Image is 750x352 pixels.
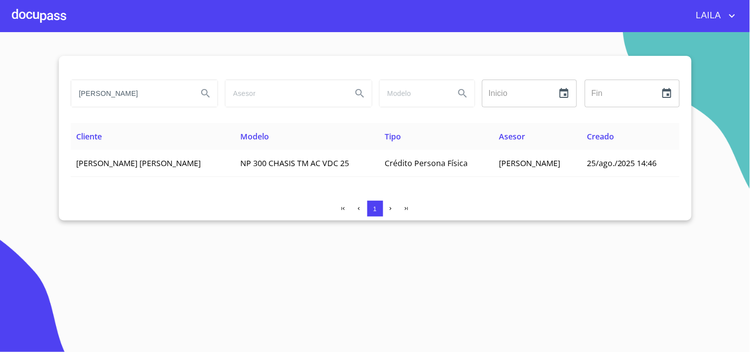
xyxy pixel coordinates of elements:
[499,158,560,169] span: [PERSON_NAME]
[689,8,726,24] span: LAILA
[348,82,372,105] button: Search
[451,82,475,105] button: Search
[240,131,269,142] span: Modelo
[240,158,349,169] span: NP 300 CHASIS TM AC VDC 25
[385,131,401,142] span: Tipo
[689,8,738,24] button: account of current user
[499,131,525,142] span: Asesor
[194,82,218,105] button: Search
[77,158,201,169] span: [PERSON_NAME] [PERSON_NAME]
[385,158,468,169] span: Crédito Persona Física
[373,205,377,213] span: 1
[225,80,344,107] input: search
[71,80,190,107] input: search
[77,131,102,142] span: Cliente
[587,158,657,169] span: 25/ago./2025 14:46
[380,80,447,107] input: search
[587,131,614,142] span: Creado
[367,201,383,217] button: 1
